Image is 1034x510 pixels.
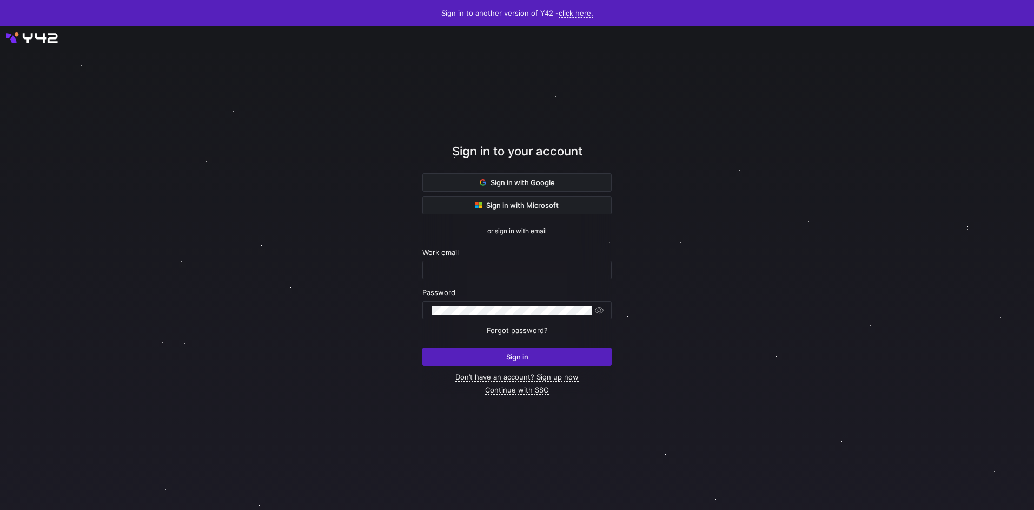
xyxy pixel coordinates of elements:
[485,385,549,395] a: Continue with SSO
[487,326,548,335] a: Forgot password?
[422,173,612,192] button: Sign in with Google
[422,348,612,366] button: Sign in
[422,288,455,297] span: Password
[422,248,459,257] span: Work email
[506,352,528,361] span: Sign in
[480,178,555,187] span: Sign in with Google
[422,142,612,173] div: Sign in to your account
[455,372,579,382] a: Don’t have an account? Sign up now
[422,196,612,214] button: Sign in with Microsoft
[487,227,547,235] span: or sign in with email
[475,201,559,210] span: Sign in with Microsoft
[559,9,593,18] a: click here.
